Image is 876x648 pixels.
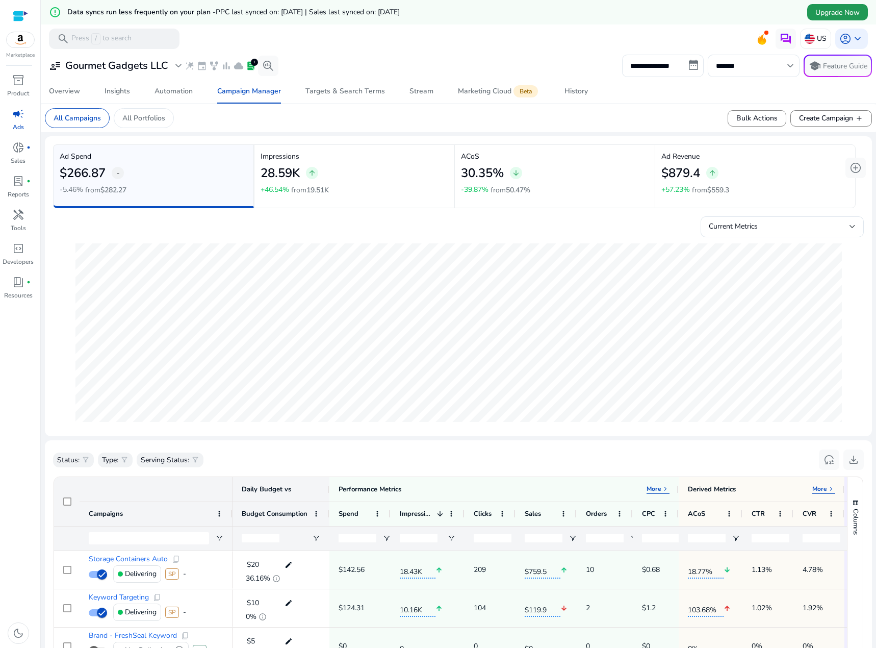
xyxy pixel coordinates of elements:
span: school [809,60,821,72]
div: Marketing Cloud [458,87,540,95]
span: 18.43K [400,561,435,579]
span: Spend [339,509,358,518]
span: download [847,454,860,466]
span: code_blocks [12,242,24,255]
p: 1.02% [752,597,772,618]
span: 0% [246,613,256,620]
span: lab_profile [246,61,256,71]
span: keyboard_arrow_down [852,33,864,45]
span: info [272,575,280,583]
span: inventory_2 [12,74,24,86]
button: Upgrade Now [807,4,868,20]
span: Current Metrics [709,221,758,231]
p: Marketplace [6,52,35,59]
span: $5 [247,636,255,646]
div: Derived Metrics [688,485,736,494]
span: 50.47% [506,185,530,195]
span: $282.27 [100,185,126,195]
h2: $266.87 [60,166,106,181]
span: 19.51K [306,185,329,195]
span: content_copy [153,593,161,602]
mat-icon: arrow_downward [724,560,731,581]
p: from [85,185,126,195]
span: CTR [752,509,765,518]
mat-icon: arrow_upward [560,560,568,581]
span: ACoS [688,509,705,518]
span: $759.5 [525,561,560,579]
span: account_circle [839,33,852,45]
div: - [183,563,186,584]
p: Press to search [71,33,132,44]
span: family_history [209,61,219,71]
span: add [855,114,863,122]
div: History [564,88,588,95]
span: handyman [12,209,24,221]
mat-icon: arrow_upward [724,598,731,619]
img: us.svg [805,34,815,44]
button: Create Campaignadd [790,110,872,127]
h2: 28.59K [261,166,300,181]
div: Performance Metrics [339,485,401,494]
p: -39.87% [461,186,488,193]
button: Open Filter Menu [447,534,455,542]
p: Delivering [125,602,157,622]
p: $142.56 [339,559,365,580]
span: Campaigns [89,509,123,518]
p: Developers [3,257,34,266]
p: Reports [8,190,29,199]
mat-icon: arrow_upward [435,560,443,581]
div: - [183,602,186,622]
div: Targets & Search Terms [305,88,385,95]
span: Columns [851,509,860,535]
span: dark_mode [12,627,24,639]
p: 209 [474,559,486,580]
span: content_copy [181,632,189,640]
span: arrow_downward [512,169,520,177]
p: +46.54% [261,186,289,193]
span: Daily Budget vs [242,485,291,494]
input: Campaigns Filter Input [89,532,209,544]
p: Type: [102,455,118,465]
p: Impressions [261,151,448,162]
span: 10.16K [400,600,435,617]
span: - [116,167,120,179]
h5: Data syncs run less frequently on your plan - [67,8,400,17]
span: SP [165,607,179,618]
span: fiber_manual_record [27,280,31,284]
span: book_4 [12,276,24,288]
span: filter_alt [82,456,90,464]
span: Brand - FreshSeal Keyword [89,632,177,639]
p: from [491,185,530,195]
span: $10 [247,598,259,608]
span: Storage Containers Auto [89,556,168,563]
button: Open Filter Menu [732,534,740,542]
span: event [197,61,207,71]
span: reset_settings [823,454,835,466]
span: $119.9 [525,600,560,617]
div: Overview [49,88,80,95]
span: keyboard_arrow_down [784,60,796,72]
p: +57.23% [661,186,690,193]
button: Open Filter Menu [312,534,320,542]
span: expand_more [172,60,185,72]
mat-icon: arrow_upward [435,598,443,619]
span: Create Campaign [799,113,863,123]
span: fiber_manual_record [27,179,31,183]
button: schoolFeature Guide [804,55,872,77]
span: content_copy [172,555,180,563]
mat-icon: arrow_downward [560,598,568,619]
span: arrow_upward [708,169,716,177]
span: SP [165,568,179,580]
span: filter_alt [120,456,128,464]
span: Clicks [474,509,492,518]
span: 103.68% [688,600,724,617]
button: Open Filter Menu [569,534,577,542]
mat-icon: edit [282,595,295,611]
span: fiber_manual_record [27,145,31,149]
span: Beta [513,85,538,97]
p: All Campaigns [54,113,101,123]
p: Resources [4,291,33,300]
span: wand_stars [185,61,195,71]
span: cloud [234,61,244,71]
div: Automation [154,88,193,95]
